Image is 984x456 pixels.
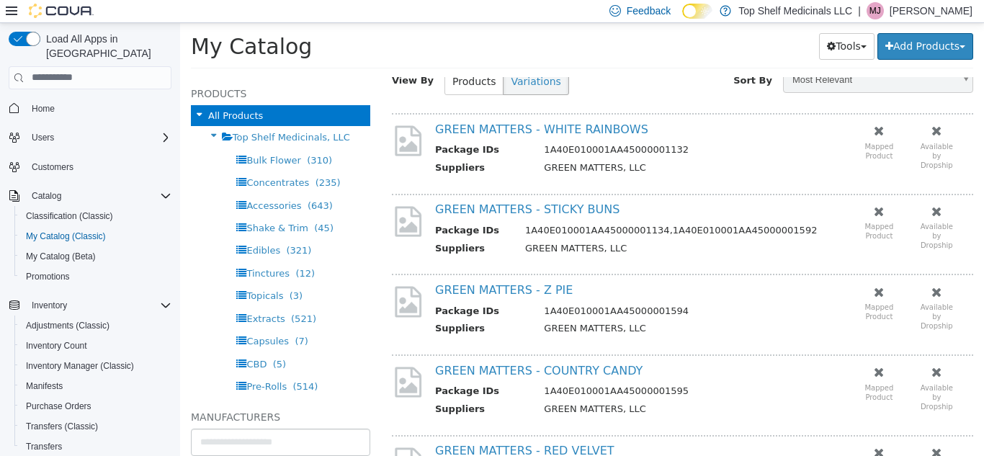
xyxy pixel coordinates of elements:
a: Inventory Manager (Classic) [20,357,140,375]
a: My Catalog (Classic) [20,228,112,245]
span: Top Shelf Medicinals, LLC [53,109,170,120]
span: Promotions [20,268,171,285]
p: Top Shelf Medicinals LLC [738,2,852,19]
span: (521) [111,290,136,301]
th: Suppliers [255,138,353,156]
a: My Catalog (Beta) [20,248,102,265]
span: CBD [66,336,86,347]
button: Adjustments (Classic) [14,316,177,336]
span: Users [26,129,171,146]
button: Transfers (Classic) [14,416,177,437]
h5: Manufacturers [11,385,190,403]
td: GREEN MATTERS, LLC [334,218,648,236]
img: missing-image.png [212,100,244,135]
a: Adjustments (Classic) [20,317,115,334]
span: (643) [128,177,153,188]
button: Manifests [14,376,177,396]
small: Mapped Product [684,280,713,298]
span: Transfers [20,438,171,455]
span: Concentrates [66,154,129,165]
small: Available by Dropship [741,280,773,307]
th: Suppliers [255,298,353,316]
span: Customers [32,161,73,173]
img: missing-image.png [212,341,244,377]
small: Mapped Product [684,361,713,378]
small: Available by Dropship [741,200,773,226]
button: Inventory Manager (Classic) [14,356,177,376]
span: Manifests [20,377,171,395]
span: Capsules [66,313,109,323]
img: missing-image.png [212,181,244,216]
button: Catalog [3,186,177,206]
a: GREEN MATTERS - WHITE RAINBOWS [255,99,468,113]
td: 1A40E010001AA45000001132 [353,120,648,138]
span: Users [32,132,54,143]
span: Home [26,99,171,117]
span: Transfers (Classic) [26,421,98,432]
span: Classification (Classic) [26,210,113,222]
span: Purchase Orders [20,398,171,415]
button: Tools [639,10,694,37]
span: Inventory Count [26,340,87,352]
button: Classification (Classic) [14,206,177,226]
span: (235) [135,154,161,165]
span: My Catalog (Classic) [20,228,171,245]
button: Promotions [14,267,177,287]
span: Extracts [66,290,104,301]
span: (12) [115,245,135,256]
td: 1A40E010001AA45000001594 [353,281,648,299]
th: Suppliers [255,379,353,397]
span: (321) [106,222,131,233]
span: Customers [26,158,171,176]
a: GREEN MATTERS - Z PIE [255,260,393,274]
span: Transfers (Classic) [20,418,171,435]
button: Products [264,45,323,72]
span: (310) [127,132,152,143]
span: View By [212,52,254,63]
span: (45) [134,200,153,210]
span: (5) [93,336,106,347]
button: Users [3,128,177,148]
span: Inventory Count [20,337,171,354]
a: Classification (Classic) [20,207,119,225]
div: Melisa Johnson [867,2,884,19]
span: Most Relevant [604,46,774,68]
span: Transfers [26,441,62,452]
a: Customers [26,158,79,176]
span: Inventory Manager (Classic) [26,360,134,372]
img: Cova [29,4,94,18]
button: Customers [3,156,177,177]
span: (7) [115,313,128,323]
button: Inventory Count [14,336,177,356]
button: Add Products [697,10,793,37]
span: My Catalog [11,11,132,36]
span: Promotions [26,271,70,282]
span: Inventory Manager (Classic) [20,357,171,375]
span: Manifests [26,380,63,392]
td: GREEN MATTERS, LLC [353,298,648,316]
span: Adjustments (Classic) [20,317,171,334]
th: Package IDs [255,200,334,218]
span: Pre-Rolls [66,358,107,369]
button: Users [26,129,60,146]
input: Dark Mode [682,4,712,19]
span: Bulk Flower [66,132,120,143]
span: Tinctures [66,245,109,256]
p: [PERSON_NAME] [890,2,972,19]
a: Purchase Orders [20,398,97,415]
span: Catalog [32,190,61,202]
button: Variations [323,45,388,72]
small: Available by Dropship [741,361,773,388]
td: 1A40E010001AA45000001134,1A40E010001AA45000001592 [334,200,648,218]
span: Classification (Classic) [20,207,171,225]
span: Inventory [26,297,171,314]
button: Home [3,98,177,119]
span: My Catalog (Classic) [26,231,106,242]
img: missing-image.png [212,261,244,296]
a: Inventory Count [20,337,93,354]
small: Mapped Product [684,200,713,217]
a: Most Relevant [603,45,793,70]
button: My Catalog (Beta) [14,246,177,267]
span: Edibles [66,222,100,233]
